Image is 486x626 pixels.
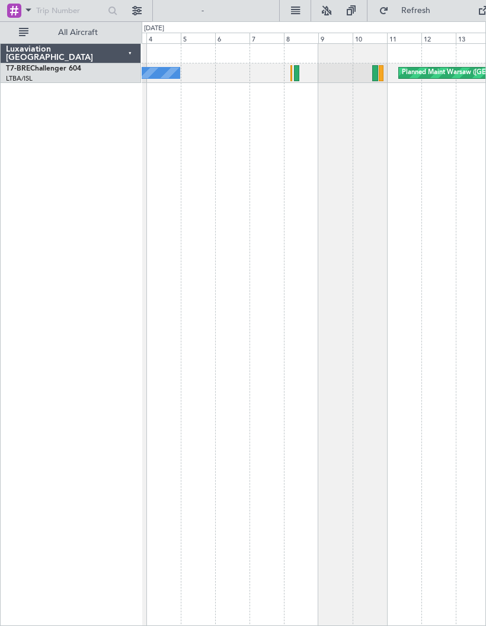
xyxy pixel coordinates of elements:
button: All Aircraft [13,23,129,42]
div: 7 [250,33,284,43]
div: 9 [318,33,353,43]
span: T7-BRE [6,65,30,72]
div: 11 [387,33,421,43]
span: Refresh [391,7,441,15]
input: Trip Number [36,2,104,20]
div: 4 [146,33,181,43]
div: 8 [284,33,318,43]
span: All Aircraft [31,28,125,37]
a: LTBA/ISL [6,74,33,83]
div: 12 [421,33,456,43]
button: Refresh [373,1,445,20]
div: 5 [181,33,215,43]
div: 6 [215,33,250,43]
div: 10 [353,33,387,43]
div: [DATE] [144,24,164,34]
a: T7-BREChallenger 604 [6,65,81,72]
